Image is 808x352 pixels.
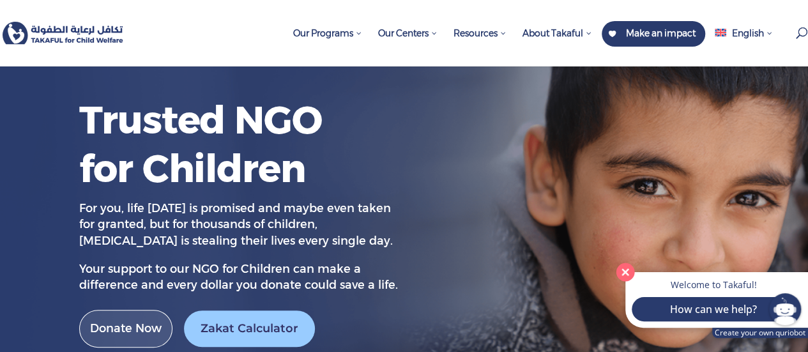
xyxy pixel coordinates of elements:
[447,21,513,66] a: Resources
[522,27,592,39] span: About Takaful
[632,297,795,321] button: How can we help?
[516,21,598,66] a: About Takaful
[602,21,705,47] a: Make an impact
[372,21,444,66] a: Our Centers
[79,310,172,348] a: Donate Now
[79,96,335,199] h1: Trusted NGO for Children
[708,21,779,66] a: English
[287,21,369,66] a: Our Programs
[79,262,361,293] span: Your support to our NGO for Children can make a difference and e
[79,201,399,261] p: For you, life [DATE] is promised and maybe even taken for granted, but for thousands of children,...
[3,22,123,45] img: Takaful
[378,27,438,39] span: Our Centers
[638,279,789,291] p: Welcome to Takaful!
[626,27,696,39] span: Make an impact
[454,27,507,39] span: Resources
[184,310,315,347] a: Zakat Calculator
[613,259,639,285] button: Close
[732,27,764,39] span: English
[293,27,362,39] span: Our Programs
[79,261,399,294] p: very dollar you donate could save a life.
[712,328,808,338] a: Create your own quriobot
